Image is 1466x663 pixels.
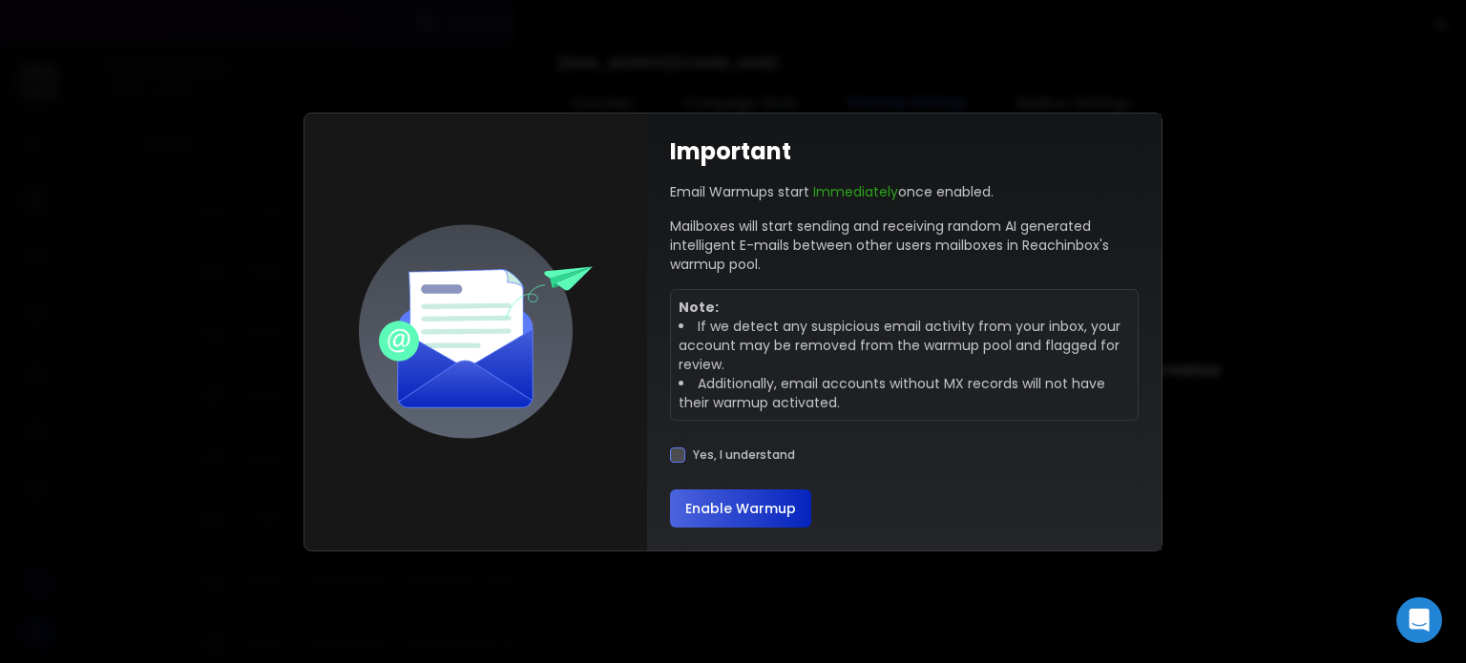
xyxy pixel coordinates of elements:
li: Additionally, email accounts without MX records will not have their warmup activated. [679,374,1130,412]
p: Note: [679,298,1130,317]
button: Enable Warmup [670,489,811,528]
div: Open Intercom Messenger [1396,597,1442,643]
label: Yes, I understand [693,447,795,463]
p: Mailboxes will start sending and receiving random AI generated intelligent E-mails between other ... [670,217,1139,274]
h1: Important [670,136,791,167]
span: Immediately [813,182,898,201]
p: Email Warmups start once enabled. [670,182,994,201]
li: If we detect any suspicious email activity from your inbox, your account may be removed from the ... [679,317,1130,374]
